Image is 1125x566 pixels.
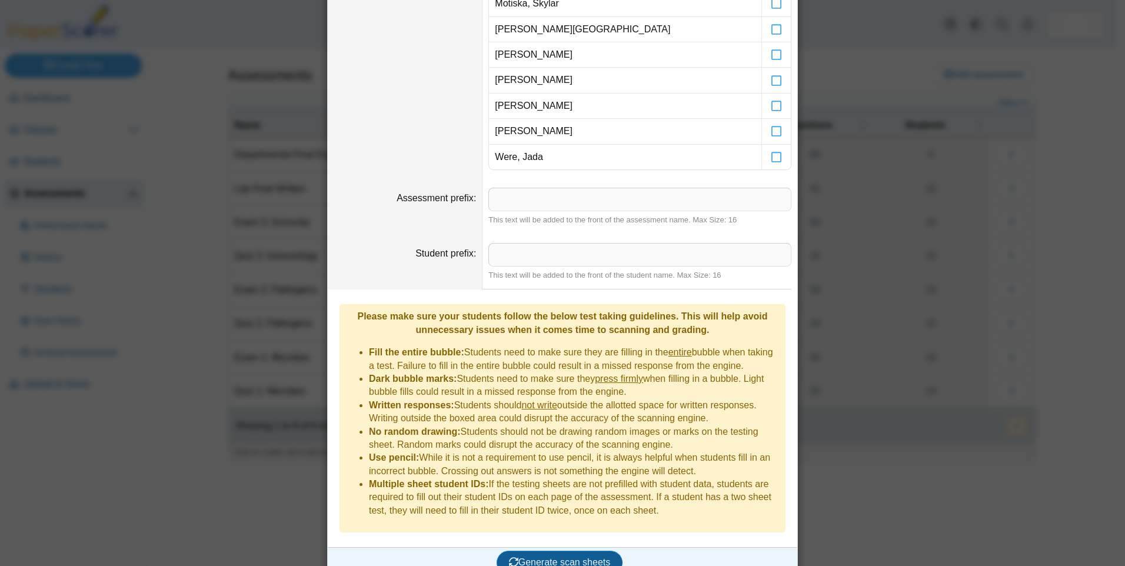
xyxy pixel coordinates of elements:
[521,400,557,410] u: not write
[489,68,761,93] td: [PERSON_NAME]
[369,399,780,425] li: Students should outside the allotted space for written responses. Writing outside the boxed area ...
[369,372,780,399] li: Students need to make sure they when filling in a bubble. Light bubble fills could result in a mi...
[369,478,780,517] li: If the testing sheets are not prefilled with student data, students are required to fill out thei...
[668,347,692,357] u: entire
[489,119,761,144] td: [PERSON_NAME]
[369,346,780,372] li: Students need to make sure they are filling in the bubble when taking a test. Failure to fill in ...
[488,270,791,281] div: This text will be added to the front of the student name. Max Size: 16
[415,248,476,258] label: Student prefix
[369,479,489,489] b: Multiple sheet student IDs:
[357,311,767,334] b: Please make sure your students follow the below test taking guidelines. This will help avoid unne...
[489,145,761,169] td: Were, Jada
[488,215,791,225] div: This text will be added to the front of the assessment name. Max Size: 16
[369,347,464,357] b: Fill the entire bubble:
[369,374,457,384] b: Dark bubble marks:
[489,94,761,119] td: [PERSON_NAME]
[595,374,643,384] u: press firmly
[369,425,780,452] li: Students should not be drawing random images or marks on the testing sheet. Random marks could di...
[489,42,761,68] td: [PERSON_NAME]
[369,427,461,437] b: No random drawing:
[369,451,780,478] li: While it is not a requirement to use pencil, it is always helpful when students fill in an incorr...
[489,17,761,42] td: [PERSON_NAME][GEOGRAPHIC_DATA]
[369,452,419,462] b: Use pencil:
[397,193,476,203] label: Assessment prefix
[369,400,454,410] b: Written responses:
